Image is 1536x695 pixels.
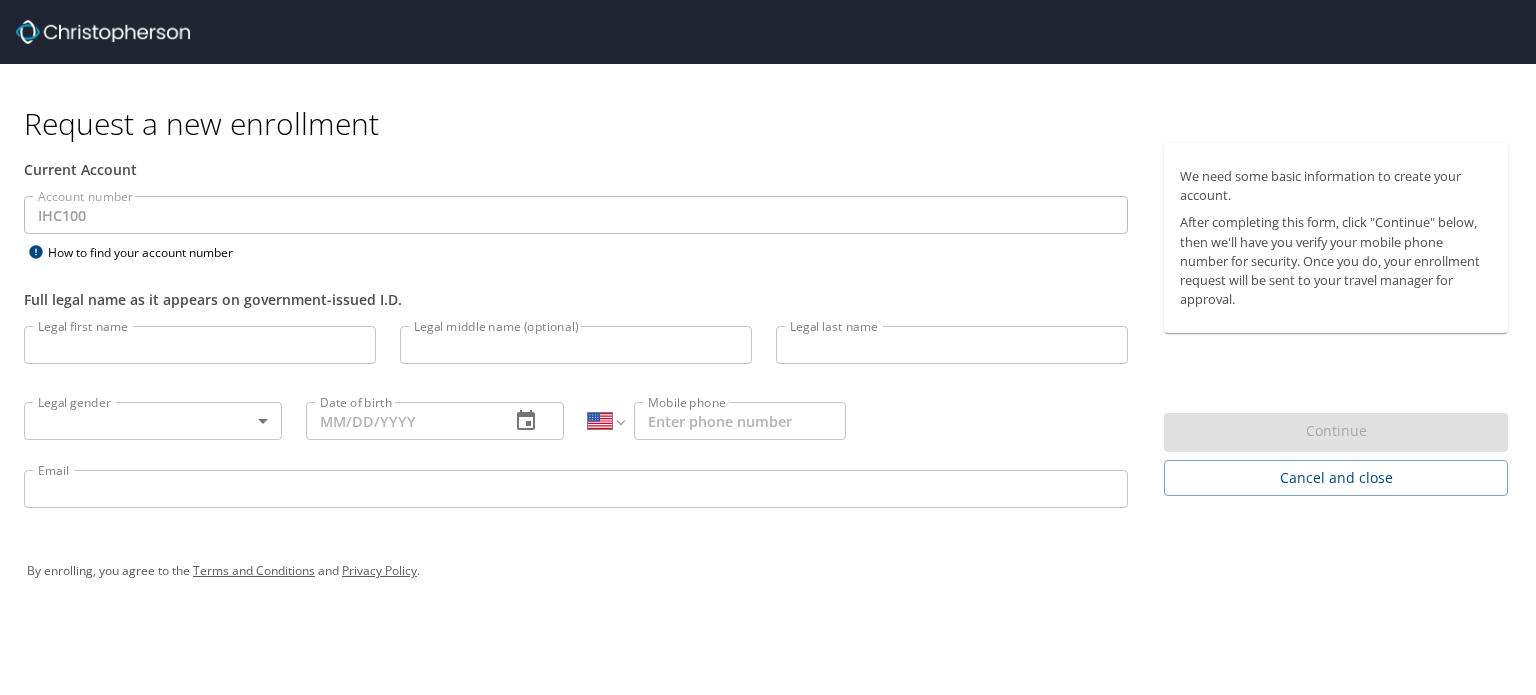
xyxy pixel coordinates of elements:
input: Enter phone number [634,402,846,440]
input: MM/DD/YYYY [306,402,494,440]
div: How to find your account number [24,240,274,265]
span: Cancel and close [1180,466,1492,491]
img: cbt logo [16,20,190,44]
div: By enrolling, you agree to the and . [27,546,1509,596]
a: Privacy Policy [342,562,417,579]
h1: Request a new enrollment [24,104,1524,143]
div: Full legal name as it appears on government-issued I.D. [24,289,1128,310]
div: Current Account [24,159,1128,180]
a: Terms and Conditions [193,562,315,579]
div: ​ [24,402,282,440]
button: Cancel and close [1164,460,1508,497]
